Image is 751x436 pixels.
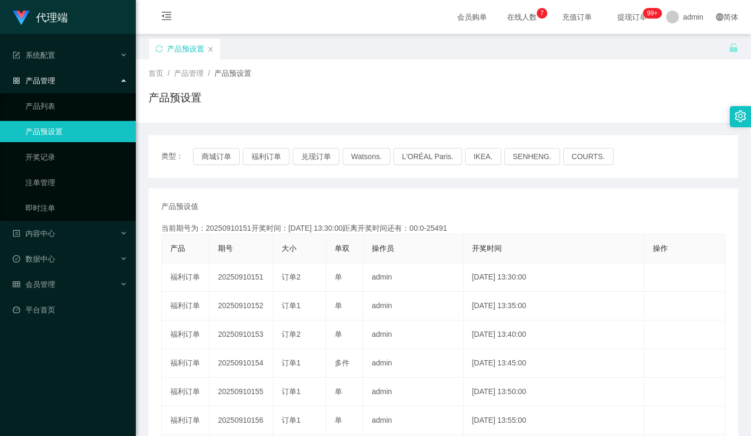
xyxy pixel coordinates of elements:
span: 订单2 [282,273,301,281]
td: [DATE] 13:55:00 [464,406,644,435]
img: logo.9652507e.png [13,11,30,25]
a: 产品列表 [25,95,127,117]
td: 20250910156 [209,406,273,435]
td: 20250910153 [209,320,273,349]
span: 内容中心 [13,229,55,238]
button: 商城订单 [193,148,240,165]
span: 产品预设值 [161,201,198,212]
td: 20250910152 [209,292,273,320]
span: 订单2 [282,330,301,338]
span: 类型： [161,148,193,165]
span: / [168,69,170,77]
span: 订单1 [282,301,301,310]
span: 产品 [170,244,185,252]
td: 福利订单 [162,263,209,292]
sup: 1161 [643,8,662,19]
span: 单 [335,387,342,396]
sup: 7 [537,8,547,19]
span: 产品管理 [174,69,204,77]
td: [DATE] 13:30:00 [464,263,644,292]
td: 20250910151 [209,263,273,292]
span: 单 [335,416,342,424]
div: 产品预设置 [167,39,204,59]
i: 图标: check-circle-o [13,255,20,263]
span: 数据中心 [13,255,55,263]
span: 提现订单 [612,13,652,21]
button: SENHENG. [504,148,560,165]
td: [DATE] 13:35:00 [464,292,644,320]
td: 20250910155 [209,378,273,406]
span: 多件 [335,359,350,367]
span: 在线人数 [502,13,542,21]
span: 单 [335,301,342,310]
td: 20250910154 [209,349,273,378]
td: admin [363,292,464,320]
span: 开奖时间 [472,244,502,252]
h1: 产品预设置 [149,90,202,106]
span: 产品管理 [13,76,55,85]
td: 福利订单 [162,378,209,406]
span: 大小 [282,244,296,252]
i: 图标: table [13,281,20,288]
button: 兑现订单 [293,148,339,165]
span: 充值订单 [557,13,597,21]
a: 即时注单 [25,197,127,219]
td: admin [363,320,464,349]
i: 图标: global [716,13,723,21]
i: 图标: setting [735,110,746,122]
td: admin [363,349,464,378]
i: 图标: sync [155,45,163,53]
i: 图标: profile [13,230,20,237]
span: 首页 [149,69,163,77]
span: 系统配置 [13,51,55,59]
a: 图标: dashboard平台首页 [13,299,127,320]
td: admin [363,263,464,292]
h1: 代理端 [36,1,68,34]
div: 当前期号为：20250910151开奖时间：[DATE] 13:30:00距离开奖时间还有：00:0-25491 [161,223,726,234]
span: / [208,69,210,77]
a: 产品预设置 [25,121,127,142]
button: Watsons. [343,148,390,165]
td: 福利订单 [162,349,209,378]
i: 图标: form [13,51,20,59]
span: 产品预设置 [214,69,251,77]
i: 图标: close [207,46,214,53]
i: 图标: appstore-o [13,77,20,84]
td: 福利订单 [162,292,209,320]
span: 单 [335,330,342,338]
span: 订单1 [282,416,301,424]
a: 代理端 [13,13,68,21]
span: 订单1 [282,359,301,367]
button: IKEA. [465,148,501,165]
a: 注单管理 [25,172,127,193]
p: 7 [540,8,544,19]
span: 操作员 [372,244,394,252]
button: COURTS. [563,148,614,165]
button: 福利订单 [243,148,290,165]
td: [DATE] 13:50:00 [464,378,644,406]
td: 福利订单 [162,320,209,349]
span: 期号 [218,244,233,252]
span: 单 [335,273,342,281]
td: [DATE] 13:45:00 [464,349,644,378]
td: [DATE] 13:40:00 [464,320,644,349]
i: 图标: menu-fold [149,1,185,34]
td: admin [363,406,464,435]
span: 订单1 [282,387,301,396]
i: 图标: unlock [729,43,738,53]
td: admin [363,378,464,406]
span: 会员管理 [13,280,55,289]
span: 操作 [653,244,668,252]
td: 福利订单 [162,406,209,435]
a: 开奖记录 [25,146,127,168]
span: 单双 [335,244,350,252]
button: L'ORÉAL Paris. [394,148,462,165]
